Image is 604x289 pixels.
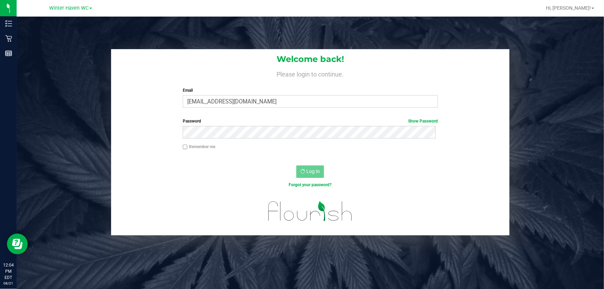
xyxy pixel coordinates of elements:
[5,35,12,42] inline-svg: Retail
[183,87,438,93] label: Email
[261,195,360,227] img: flourish_logo.svg
[183,144,215,150] label: Remember me
[111,55,510,64] h1: Welcome back!
[5,50,12,57] inline-svg: Reports
[183,119,201,124] span: Password
[111,69,510,78] h4: Please login to continue.
[183,145,188,150] input: Remember me
[49,5,89,11] span: Winter Haven WC
[7,234,28,254] iframe: Resource center
[5,20,12,27] inline-svg: Inventory
[306,169,320,174] span: Log In
[289,182,332,187] a: Forgot your password?
[3,262,13,281] p: 12:04 PM EDT
[546,5,591,11] span: Hi, [PERSON_NAME]!
[408,119,438,124] a: Show Password
[3,281,13,286] p: 08/21
[296,165,324,178] button: Log In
